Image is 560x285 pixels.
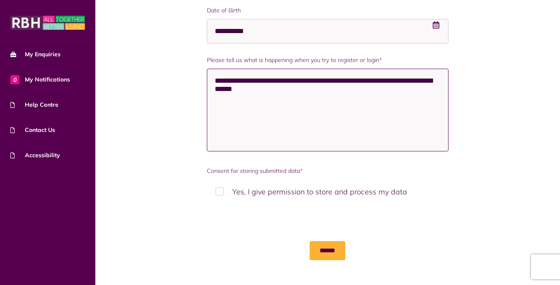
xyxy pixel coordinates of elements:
[207,6,448,15] label: Date of Birth
[207,167,448,175] label: Consent for storing submitted data
[207,180,448,204] label: Yes, I give permission to store and process my data
[10,151,60,160] span: Accessibility
[10,75,70,84] span: My Notifications
[10,50,61,59] span: My Enquiries
[10,101,58,109] span: Help Centre
[10,75,19,84] span: 0
[10,14,85,31] img: MyRBH
[207,56,448,65] label: Please tell us what is happening when you try to register or login
[10,126,55,134] span: Contact Us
